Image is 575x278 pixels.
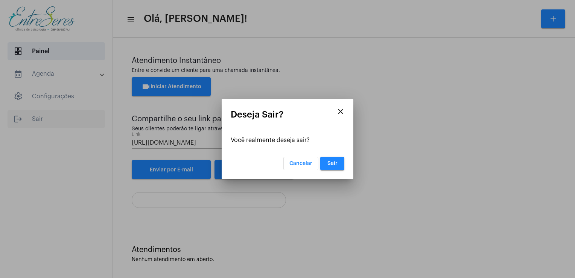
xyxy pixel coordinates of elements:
[320,157,344,170] button: Sair
[336,107,345,116] mat-icon: close
[231,137,344,144] div: Você realmente deseja sair?
[231,110,344,119] mat-card-title: Deseja Sair?
[327,161,338,166] span: Sair
[289,161,312,166] span: Cancelar
[283,157,318,170] button: Cancelar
